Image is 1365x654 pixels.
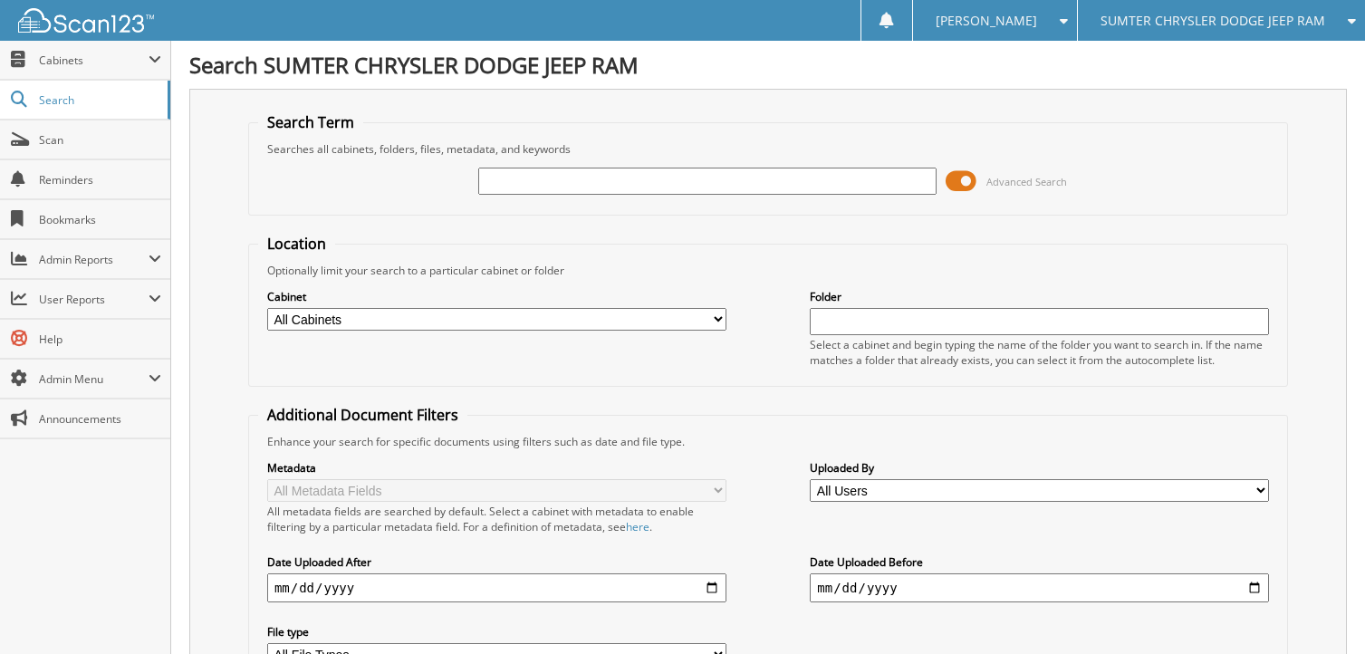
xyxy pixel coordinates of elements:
label: Date Uploaded After [267,554,726,570]
div: Enhance your search for specific documents using filters such as date and file type. [258,434,1278,449]
label: Cabinet [267,289,726,304]
a: here [626,519,649,534]
legend: Location [258,234,335,254]
legend: Search Term [258,112,363,132]
label: Metadata [267,460,726,476]
span: Scan [39,132,161,148]
span: Help [39,332,161,347]
span: Reminders [39,172,161,188]
div: Optionally limit your search to a particular cabinet or folder [258,263,1278,278]
span: Cabinets [39,53,149,68]
label: Date Uploaded Before [810,554,1269,570]
span: Admin Menu [39,371,149,387]
span: Admin Reports [39,252,149,267]
label: File type [267,624,726,640]
h1: Search SUMTER CHRYSLER DODGE JEEP RAM [189,50,1347,80]
div: Searches all cabinets, folders, files, metadata, and keywords [258,141,1278,157]
label: Uploaded By [810,460,1269,476]
div: All metadata fields are searched by default. Select a cabinet with metadata to enable filtering b... [267,504,726,534]
input: end [810,573,1269,602]
span: SUMTER CHRYSLER DODGE JEEP RAM [1101,15,1325,26]
img: scan123-logo-white.svg [18,8,154,33]
span: Bookmarks [39,212,161,227]
label: Folder [810,289,1269,304]
span: [PERSON_NAME] [936,15,1037,26]
legend: Additional Document Filters [258,405,467,425]
span: Advanced Search [986,175,1067,188]
span: Search [39,92,159,108]
div: Select a cabinet and begin typing the name of the folder you want to search in. If the name match... [810,337,1269,368]
input: start [267,573,726,602]
span: Announcements [39,411,161,427]
span: User Reports [39,292,149,307]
